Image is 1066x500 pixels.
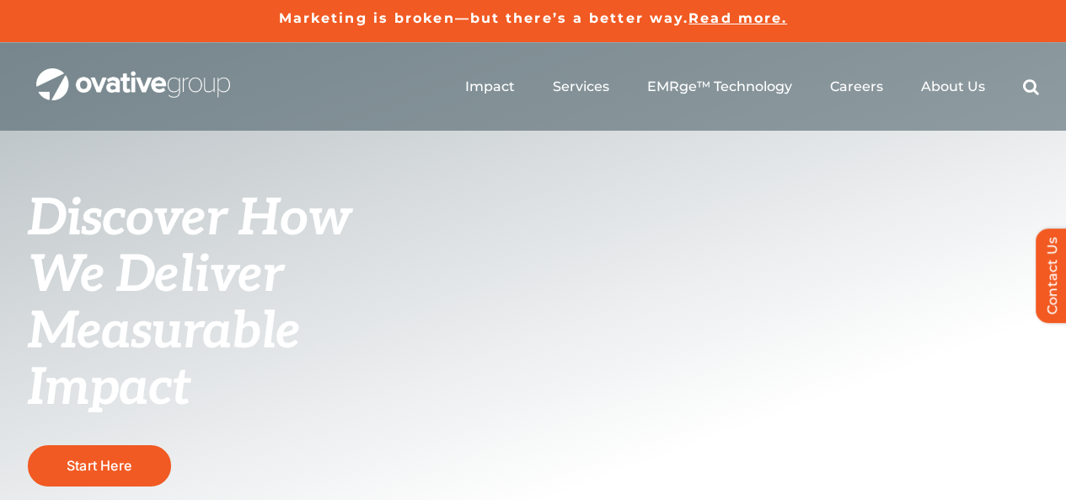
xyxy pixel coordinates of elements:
[28,189,351,250] span: Discover How
[921,78,985,95] a: About Us
[28,245,301,419] span: We Deliver Measurable Impact
[465,78,515,95] a: Impact
[28,445,171,487] a: Start Here
[647,78,792,95] a: EMRge™ Technology
[553,78,609,95] a: Services
[67,457,131,474] span: Start Here
[465,60,1039,114] nav: Menu
[830,78,883,95] a: Careers
[688,10,787,26] a: Read more.
[279,10,689,26] a: Marketing is broken—but there’s a better way.
[36,67,230,83] a: OG_Full_horizontal_WHT
[1023,78,1039,95] a: Search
